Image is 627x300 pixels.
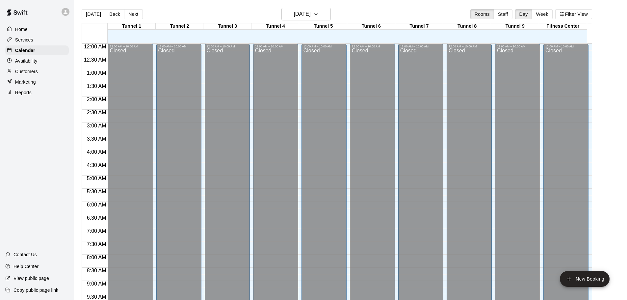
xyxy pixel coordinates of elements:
button: add [560,271,610,287]
div: Tunnel 1 [108,23,156,30]
p: Marketing [15,79,36,85]
span: 6:00 AM [85,202,108,207]
div: Tunnel 6 [347,23,395,30]
div: 12:00 AM – 10:00 AM [207,45,248,48]
div: 12:00 AM – 10:00 AM [497,45,538,48]
p: Availability [15,58,38,64]
div: Tunnel 7 [395,23,443,30]
span: 9:30 AM [85,294,108,300]
a: Services [5,35,69,45]
span: 5:30 AM [85,189,108,194]
span: 7:30 AM [85,241,108,247]
div: 12:00 AM – 10:00 AM [158,45,199,48]
div: 12:00 AM – 10:00 AM [255,45,296,48]
div: Tunnel 9 [491,23,539,30]
button: Rooms [470,9,494,19]
div: 12:00 AM – 10:00 AM [545,45,587,48]
button: [DATE] [82,9,105,19]
a: Customers [5,67,69,76]
div: 12:00 AM – 10:00 AM [449,45,490,48]
button: Week [532,9,553,19]
div: Tunnel 8 [443,23,491,30]
a: Marketing [5,77,69,87]
div: Tunnel 4 [251,23,300,30]
button: Back [105,9,124,19]
a: Availability [5,56,69,66]
div: Tunnel 3 [203,23,251,30]
div: 12:00 AM – 10:00 AM [110,45,151,48]
button: Filter View [555,9,592,19]
p: Help Center [13,263,39,270]
div: Tunnel 5 [299,23,347,30]
div: Tunnel 2 [156,23,204,30]
span: 5:00 AM [85,176,108,181]
button: Next [124,9,143,19]
span: 8:30 AM [85,268,108,273]
button: [DATE] [281,8,331,20]
span: 12:00 AM [82,44,108,49]
span: 6:30 AM [85,215,108,221]
p: Calendar [15,47,35,54]
span: 2:30 AM [85,110,108,115]
span: 3:30 AM [85,136,108,142]
div: Fitness Center [539,23,587,30]
span: 4:30 AM [85,162,108,168]
span: 2:00 AM [85,96,108,102]
span: 7:00 AM [85,228,108,234]
p: View public page [13,275,49,282]
span: 3:00 AM [85,123,108,128]
a: Home [5,24,69,34]
div: 12:00 AM – 10:00 AM [400,45,441,48]
p: Customers [15,68,38,75]
span: 4:00 AM [85,149,108,155]
button: Staff [494,9,512,19]
p: Home [15,26,28,33]
h6: [DATE] [294,10,311,19]
button: Day [515,9,532,19]
span: 8:00 AM [85,255,108,260]
a: Calendar [5,45,69,55]
span: 12:30 AM [82,57,108,63]
p: Contact Us [13,251,37,258]
span: 1:00 AM [85,70,108,76]
a: Reports [5,88,69,97]
div: 12:00 AM – 10:00 AM [352,45,393,48]
span: 1:30 AM [85,83,108,89]
div: 12:00 AM – 10:00 AM [303,45,345,48]
p: Services [15,37,33,43]
p: Reports [15,89,32,96]
span: 9:00 AM [85,281,108,286]
p: Copy public page link [13,287,58,293]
